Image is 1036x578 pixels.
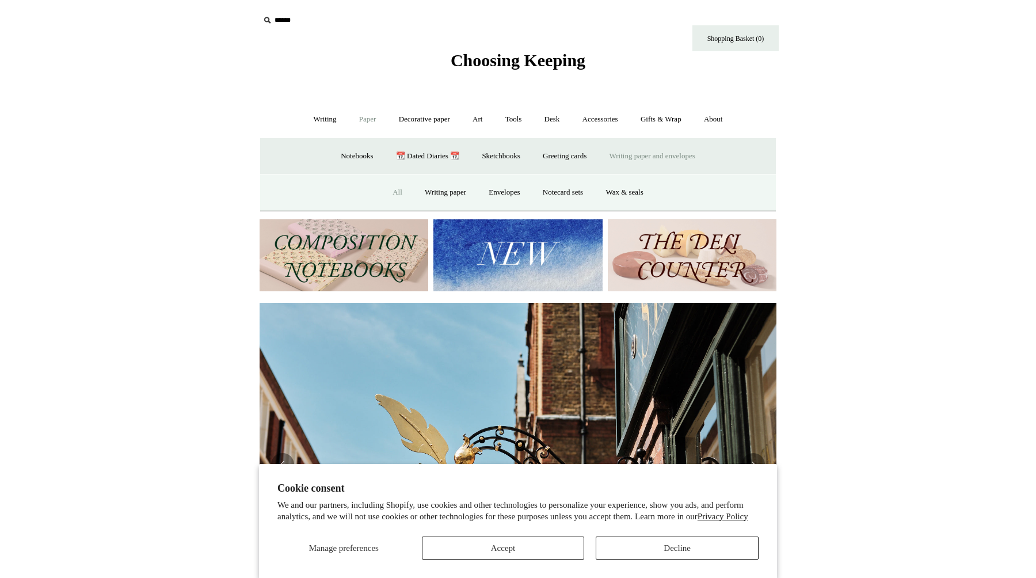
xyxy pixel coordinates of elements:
button: Previous [271,453,294,476]
a: Gifts & Wrap [630,104,692,135]
span: Manage preferences [309,543,379,553]
a: Art [462,104,493,135]
img: New.jpg__PID:f73bdf93-380a-4a35-bcfe-7823039498e1 [433,219,602,291]
button: Manage preferences [277,537,410,560]
a: Writing paper [414,177,477,208]
span: Choosing Keeping [451,51,585,70]
a: Accessories [572,104,629,135]
a: Paper [349,104,387,135]
a: Notebooks [330,141,383,172]
a: Privacy Policy [698,512,748,521]
a: Envelopes [478,177,530,208]
a: Shopping Basket (0) [692,25,779,51]
a: Decorative paper [389,104,460,135]
a: Writing [303,104,347,135]
a: Wax & seals [595,177,653,208]
button: Decline [596,537,759,560]
h2: Cookie consent [277,482,759,495]
a: Choosing Keeping [451,60,585,68]
a: 📆 Dated Diaries 📆 [386,141,470,172]
a: Tools [495,104,532,135]
p: We and our partners, including Shopify, use cookies and other technologies to personalize your ex... [277,500,759,522]
a: Greeting cards [532,141,597,172]
button: Next [742,453,765,476]
img: 202302 Composition ledgers.jpg__PID:69722ee6-fa44-49dd-a067-31375e5d54ec [260,219,428,291]
a: All [382,177,413,208]
a: Desk [534,104,570,135]
a: Writing paper and envelopes [599,141,706,172]
img: The Deli Counter [608,219,776,291]
a: Notecard sets [532,177,593,208]
a: Sketchbooks [471,141,530,172]
a: About [694,104,733,135]
button: Accept [422,537,585,560]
